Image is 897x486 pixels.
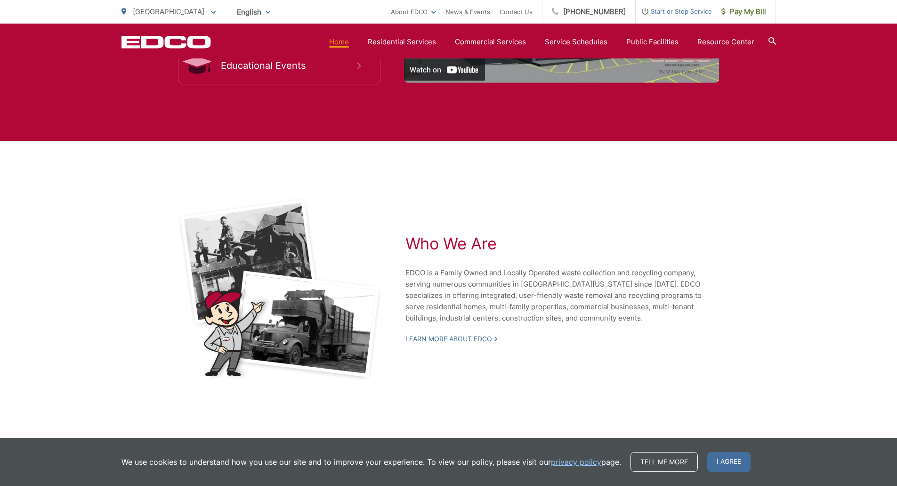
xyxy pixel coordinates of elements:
p: EDCO is a Family Owned and Locally Operated waste collection and recycling company, serving numer... [405,267,721,324]
span: Educational Events [221,60,357,71]
a: Commercial Services [455,36,526,48]
a: Home [329,36,349,48]
a: Resource Center [697,36,754,48]
a: Educational Events [178,47,380,84]
span: Pay My Bill [721,6,766,17]
p: We use cookies to understand how you use our site and to improve your experience. To view our pol... [121,456,621,468]
span: I agree [707,452,751,472]
a: Residential Services [368,36,436,48]
a: News & Events [445,6,490,17]
img: Black and white photos of early garbage trucks [178,198,382,381]
a: privacy policy [551,456,601,468]
span: English [230,4,277,20]
h2: Who We Are [405,234,721,253]
a: Contact Us [500,6,533,17]
span: [GEOGRAPHIC_DATA] [133,7,204,16]
a: Tell me more [630,452,698,472]
a: EDCD logo. Return to the homepage. [121,35,211,49]
a: Learn More About EDCO [405,335,497,343]
a: Public Facilities [626,36,679,48]
a: Service Schedules [545,36,607,48]
a: About EDCO [391,6,436,17]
